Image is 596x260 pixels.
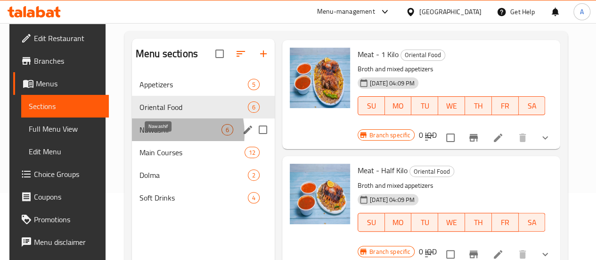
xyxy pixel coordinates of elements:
[210,44,229,64] span: Select all sections
[13,72,109,95] a: Menus
[29,123,101,134] span: Full Menu View
[362,99,381,113] span: SU
[419,7,482,17] div: [GEOGRAPHIC_DATA]
[358,180,545,192] p: Broth and mixed appetizers
[539,249,551,260] svg: Show Choices
[29,146,101,157] span: Edit Menu
[139,124,221,135] span: Nawashif
[245,148,259,157] span: 12
[34,236,101,248] span: Menu disclaimer
[139,192,248,203] span: Soft Drinks
[13,50,109,72] a: Branches
[389,216,408,229] span: MO
[13,231,109,253] a: Menu disclaimer
[139,101,248,113] span: Oriental Food
[248,169,260,181] div: items
[401,50,445,60] span: Oriental Food
[252,42,275,65] button: Add section
[34,214,101,225] span: Promotions
[29,101,101,112] span: Sections
[34,191,101,202] span: Coupons
[492,249,504,260] a: Edit menu item
[248,79,260,90] div: items
[132,73,275,96] div: Appetizers5
[13,185,109,208] a: Coupons
[492,132,504,143] a: Edit menu item
[34,55,101,67] span: Branches
[362,216,381,229] span: SU
[492,96,519,115] button: FR
[580,7,584,17] span: A
[317,6,375,17] div: Menu-management
[358,96,385,115] button: SU
[358,163,408,177] span: Meat - Half Kilo
[465,213,492,232] button: TH
[21,95,109,117] a: Sections
[523,216,542,229] span: SA
[411,96,438,115] button: TU
[385,96,412,115] button: MO
[245,147,260,158] div: items
[21,117,109,140] a: Full Menu View
[534,126,556,149] button: show more
[442,99,461,113] span: WE
[139,169,248,181] span: Dolma
[442,216,461,229] span: WE
[400,50,445,61] div: Oriental Food
[462,126,485,149] button: Branch-specific-item
[523,99,542,113] span: SA
[358,213,385,232] button: SU
[411,213,438,232] button: TU
[132,164,275,186] div: Dolma2
[241,123,255,137] button: edit
[358,47,399,61] span: Meat - 1 Kilo
[132,186,275,209] div: Soft Drinks4
[248,193,259,202] span: 4
[34,33,101,44] span: Edit Restaurant
[438,96,465,115] button: WE
[136,47,198,61] h2: Menu sections
[511,126,534,149] button: delete
[222,126,233,134] span: 6
[358,63,545,75] p: Broth and mixed appetizers
[132,118,275,141] div: Nawashif6edit
[415,99,434,113] span: TU
[366,79,418,88] span: [DATE] 04:09 PM
[21,140,109,163] a: Edit Menu
[465,96,492,115] button: TH
[248,103,259,112] span: 6
[13,27,109,50] a: Edit Restaurant
[366,195,418,204] span: [DATE] 04:09 PM
[221,124,233,135] div: items
[366,131,414,140] span: Branch specific
[415,216,434,229] span: TU
[248,192,260,203] div: items
[389,99,408,113] span: MO
[385,213,412,232] button: MO
[132,69,275,213] nav: Menu sections
[410,166,454,177] span: Oriental Food
[496,99,515,113] span: FR
[139,79,248,90] span: Appetizers
[132,141,275,164] div: Main Courses12
[519,96,546,115] button: SA
[13,208,109,231] a: Promotions
[34,168,101,180] span: Choice Groups
[492,213,519,232] button: FR
[290,48,350,108] img: Meat - 1 Kilo
[441,128,460,148] span: Select to update
[366,247,414,256] span: Branch specific
[248,80,259,89] span: 5
[132,96,275,118] div: Oriental Food6
[36,78,101,89] span: Menus
[539,132,551,143] svg: Show Choices
[496,216,515,229] span: FR
[13,163,109,185] a: Choice Groups
[418,126,441,149] button: sort-choices
[290,164,350,224] img: Meat - Half Kilo
[229,42,252,65] span: Sort sections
